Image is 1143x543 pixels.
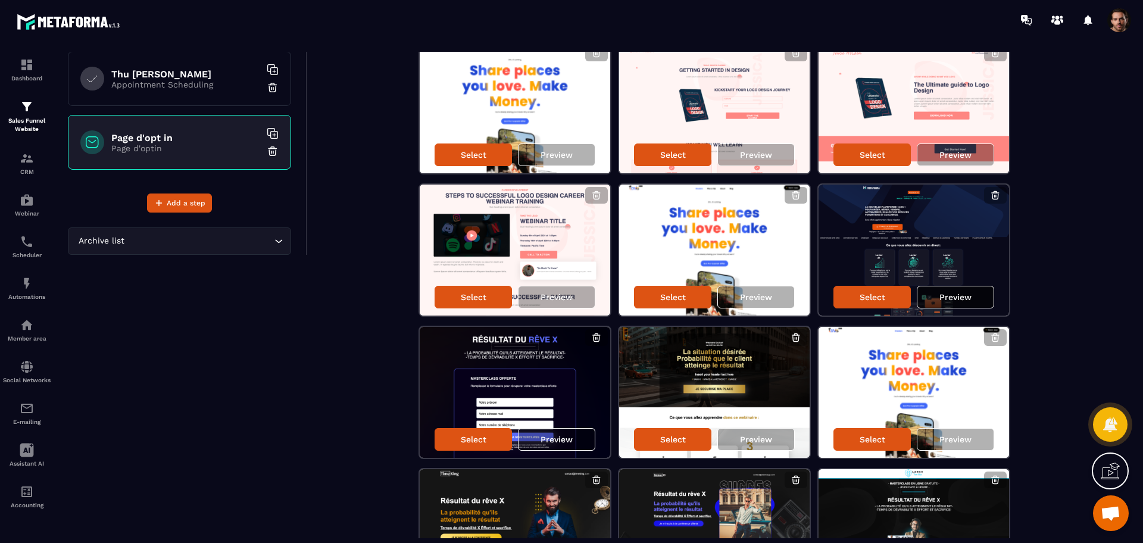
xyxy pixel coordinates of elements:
p: Select [860,292,885,302]
p: Scheduler [3,252,51,258]
p: Preview [541,292,573,302]
a: emailemailE-mailing [3,392,51,434]
img: formation [20,99,34,114]
img: automations [20,193,34,207]
img: image [420,327,610,458]
p: E-mailing [3,419,51,425]
p: Preview [740,292,772,302]
img: automations [20,318,34,332]
p: Accounting [3,502,51,508]
span: Archive list [76,235,127,248]
p: Dashboard [3,75,51,82]
p: CRM [3,168,51,175]
a: automationsautomationsMember area [3,309,51,351]
p: Select [461,435,486,444]
img: formation [20,58,34,72]
img: image [420,42,610,173]
img: image [619,42,810,173]
button: Add a step [147,194,212,213]
p: Preview [541,435,573,444]
p: Page d'optin [111,143,260,153]
p: Social Networks [3,377,51,383]
p: Select [860,435,885,444]
h6: Thu [PERSON_NAME] [111,68,260,80]
p: Select [860,150,885,160]
div: Search for option [68,227,291,255]
img: email [20,401,34,416]
p: Select [461,150,486,160]
a: Assistant AI [3,434,51,476]
p: Preview [939,292,972,302]
img: image [819,327,1009,458]
p: Preview [740,435,772,444]
img: trash [267,145,279,157]
a: automationsautomationsAutomations [3,267,51,309]
img: formation [20,151,34,166]
img: automations [20,276,34,291]
img: image [619,185,810,316]
p: Select [660,150,686,160]
p: Select [461,292,486,302]
a: formationformationDashboard [3,49,51,90]
img: trash [267,82,279,93]
a: schedulerschedulerScheduler [3,226,51,267]
img: social-network [20,360,34,374]
div: Mở cuộc trò chuyện [1093,495,1129,531]
p: Sales Funnel Website [3,117,51,133]
p: Assistant AI [3,460,51,467]
p: Preview [939,150,972,160]
p: Select [660,292,686,302]
a: formationformationSales Funnel Website [3,90,51,142]
h6: Page d'opt in [111,132,260,143]
p: Preview [541,150,573,160]
p: Appointment Scheduling [111,80,260,89]
img: image [819,42,1009,173]
img: image [619,327,810,458]
a: accountantaccountantAccounting [3,476,51,517]
p: Preview [939,435,972,444]
p: Member area [3,335,51,342]
a: social-networksocial-networkSocial Networks [3,351,51,392]
input: Search for option [127,235,271,248]
span: Add a step [167,197,205,209]
p: Automations [3,294,51,300]
img: scheduler [20,235,34,249]
a: formationformationCRM [3,142,51,184]
img: image [819,185,1009,316]
p: Webinar [3,210,51,217]
p: Select [660,435,686,444]
img: accountant [20,485,34,499]
p: Preview [740,150,772,160]
img: logo [17,11,124,33]
a: automationsautomationsWebinar [3,184,51,226]
img: image [420,185,610,316]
